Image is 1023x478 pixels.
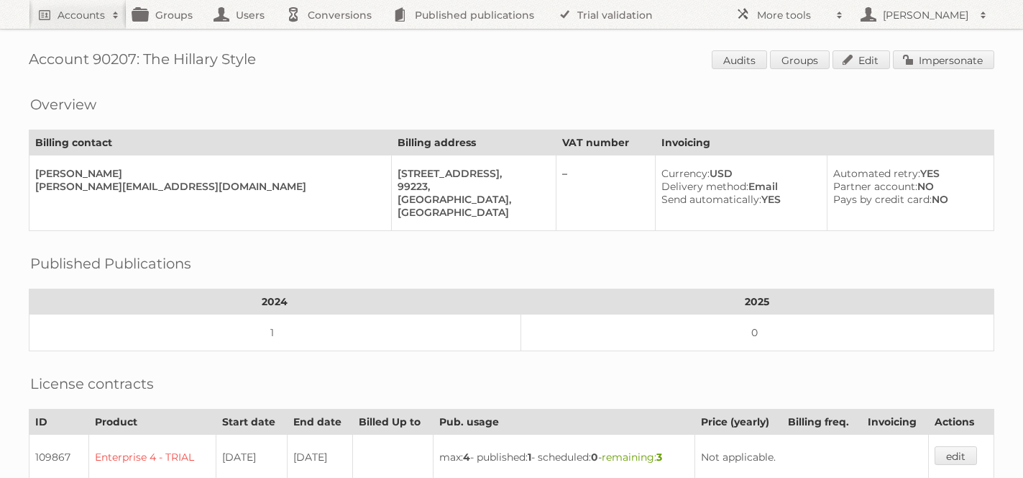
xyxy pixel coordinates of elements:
[862,410,928,435] th: Invoicing
[29,410,89,435] th: ID
[216,410,287,435] th: Start date
[58,8,105,22] h2: Accounts
[770,50,830,69] a: Groups
[661,180,748,193] span: Delivery method:
[782,410,862,435] th: Billing freq.
[520,315,994,351] td: 0
[88,410,216,435] th: Product
[556,155,656,231] td: –
[655,130,994,155] th: Invoicing
[833,167,920,180] span: Automated retry:
[661,180,815,193] div: Email
[833,193,932,206] span: Pays by credit card:
[893,50,994,69] a: Impersonate
[398,193,544,206] div: [GEOGRAPHIC_DATA],
[35,180,380,193] div: [PERSON_NAME][EMAIL_ADDRESS][DOMAIN_NAME]
[661,193,761,206] span: Send automatically:
[29,50,994,72] h1: Account 90207: The Hillary Style
[287,410,352,435] th: End date
[833,167,982,180] div: YES
[712,50,767,69] a: Audits
[398,180,544,193] div: 99223,
[29,315,521,351] td: 1
[30,253,191,274] h2: Published Publications
[463,451,470,464] strong: 4
[433,410,694,435] th: Pub. usage
[352,410,433,435] th: Billed Up to
[30,94,96,115] h2: Overview
[29,130,392,155] th: Billing contact
[661,167,815,180] div: USD
[398,167,544,180] div: [STREET_ADDRESS],
[35,167,380,180] div: [PERSON_NAME]
[30,373,154,394] h2: License contracts
[935,446,977,465] a: edit
[398,206,544,219] div: [GEOGRAPHIC_DATA]
[833,193,982,206] div: NO
[757,8,829,22] h2: More tools
[833,180,982,193] div: NO
[833,180,917,193] span: Partner account:
[694,410,782,435] th: Price (yearly)
[391,130,556,155] th: Billing address
[661,193,815,206] div: YES
[661,167,710,180] span: Currency:
[879,8,973,22] h2: [PERSON_NAME]
[556,130,656,155] th: VAT number
[528,451,531,464] strong: 1
[656,451,662,464] strong: 3
[591,451,598,464] strong: 0
[602,451,662,464] span: remaining:
[928,410,994,435] th: Actions
[520,289,994,315] th: 2025
[832,50,890,69] a: Edit
[29,289,521,315] th: 2024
